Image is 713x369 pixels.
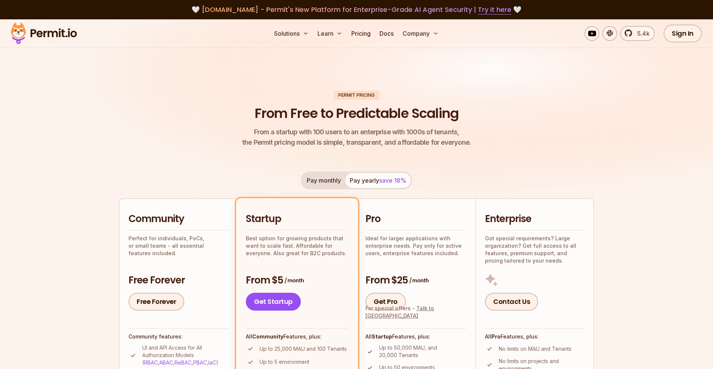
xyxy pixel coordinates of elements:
div: 🤍 🤍 [18,4,695,15]
a: PBAC [193,359,207,366]
a: Get Startup [246,293,301,311]
h3: Free Forever [128,274,229,287]
span: 5.4k [633,29,649,38]
h4: Community features: [128,333,229,340]
p: UI and API Access for All Authorization Models ( , , , , ) [142,344,229,366]
span: / month [284,277,304,284]
h1: From Free to Predictable Scaling [255,104,459,123]
h2: Startup [246,212,348,226]
p: Got special requirements? Large organization? Get full access to all features, premium support, a... [485,235,585,264]
h3: From $5 [246,274,348,287]
p: Perfect for individuals, PoCs, or small teams - all essential features included. [128,235,229,257]
h4: All Features, plus: [485,333,585,340]
h4: All Features, plus: [365,333,466,340]
h2: Enterprise [485,212,585,226]
a: Pricing [348,26,374,41]
a: Free Forever [128,293,184,311]
p: Up to 5 environment [260,358,309,366]
strong: Community [252,333,283,340]
div: For special offers - [365,305,466,320]
a: Sign In [664,25,702,42]
button: Solutions [271,26,312,41]
span: / month [409,277,429,284]
p: Ideal for larger applications with enterprise needs. Pay only for active users, enterprise featur... [365,235,466,257]
button: Learn [315,26,345,41]
span: From a startup with 100 users to an enterprise with 1000s of tenants, [242,127,471,137]
button: Pay monthly [302,173,345,188]
h2: Pro [365,212,466,226]
a: Contact Us [485,293,538,311]
a: RBAC [144,359,158,366]
a: 5.4k [620,26,655,41]
strong: Startup [372,333,392,340]
a: ReBAC [175,359,192,366]
p: No limits on MAU and Tenants [499,345,572,353]
img: Permit logo [7,21,80,46]
a: Get Pro [365,293,406,311]
p: the Permit pricing model is simple, transparent, and affordable for everyone. [242,127,471,148]
p: Best option for growing products that want to scale fast. Affordable for everyone. Also great for... [246,235,348,257]
a: IaC [208,359,216,366]
strong: Pro [491,333,501,340]
a: Try it here [478,5,511,15]
h2: Community [128,212,229,226]
h4: All Features, plus: [246,333,348,340]
p: Up to 25,000 MAU and 100 Tenants [260,345,347,353]
a: Docs [377,26,397,41]
a: ABAC [159,359,173,366]
span: [DOMAIN_NAME] - Permit's New Platform for Enterprise-Grade AI Agent Security | [202,5,511,14]
h3: From $25 [365,274,466,287]
p: Up to 50,000 MAU, and 20,000 Tenants [379,344,466,359]
button: Company [400,26,442,41]
div: Permit Pricing [334,91,379,100]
